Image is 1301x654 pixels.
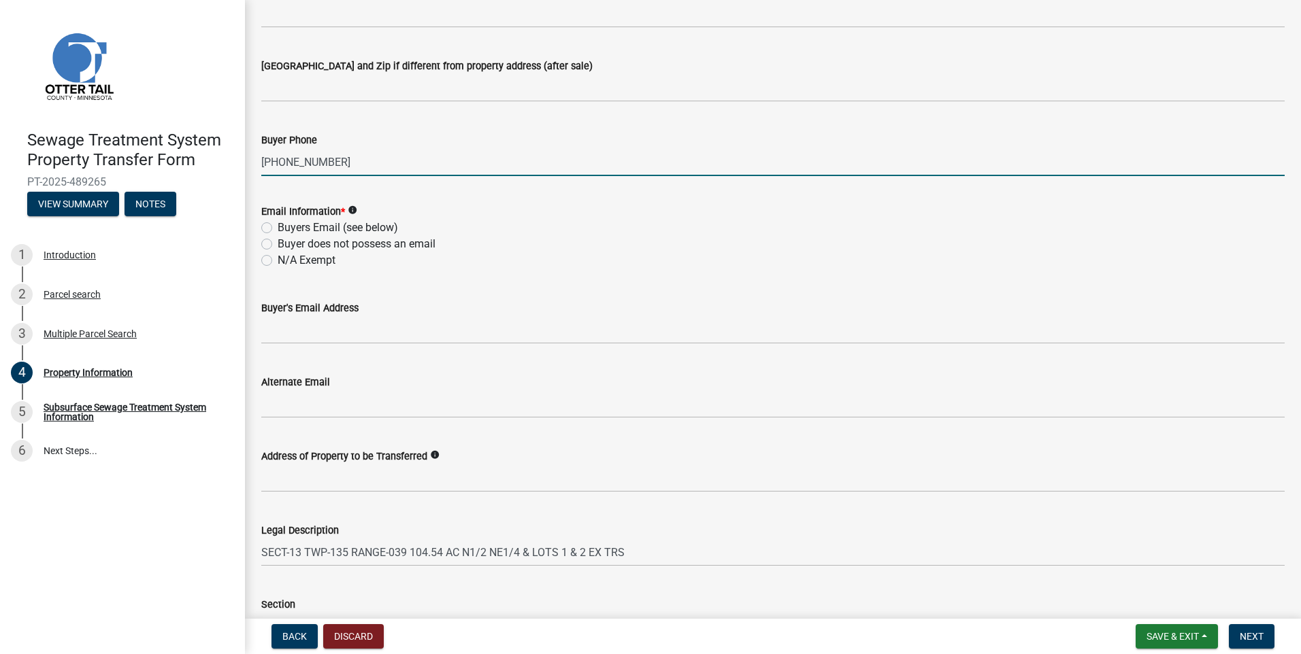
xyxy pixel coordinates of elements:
img: Otter Tail County, Minnesota [27,14,129,116]
div: 5 [11,401,33,423]
button: Next [1229,624,1274,649]
button: Discard [323,624,384,649]
span: Next [1240,631,1264,642]
i: info [430,450,440,460]
label: Email Information [261,207,345,217]
div: 2 [11,283,33,305]
wm-modal-confirm: Notes [125,199,176,210]
label: Buyers Email (see below) [278,220,398,236]
label: [GEOGRAPHIC_DATA] and Zip if different from property address (after sale) [261,62,593,71]
div: Parcel search [44,290,101,299]
div: 6 [11,440,33,462]
label: Buyer's Email Address [261,304,359,313]
button: Save & Exit [1136,624,1218,649]
label: Alternate Email [261,378,330,388]
label: Buyer Phone [261,136,317,145]
i: info [348,205,357,215]
label: Buyer does not possess an email [278,236,435,252]
button: Back [271,624,318,649]
label: Section [261,600,295,610]
label: Address of Property to be Transferred [261,452,427,462]
div: 4 [11,362,33,383]
div: Introduction [44,250,96,260]
span: PT-2025-489265 [27,175,218,188]
span: Back [282,631,307,642]
div: Subsurface Sewage Treatment System Information [44,402,223,421]
span: Save & Exit [1147,631,1199,642]
label: Legal Description [261,526,339,536]
label: N/A Exempt [278,252,335,269]
div: Property Information [44,368,133,377]
wm-modal-confirm: Summary [27,199,119,210]
h4: Sewage Treatment System Property Transfer Form [27,131,234,170]
div: 1 [11,244,33,266]
div: 3 [11,323,33,345]
div: Multiple Parcel Search [44,329,137,339]
button: View Summary [27,192,119,216]
button: Notes [125,192,176,216]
